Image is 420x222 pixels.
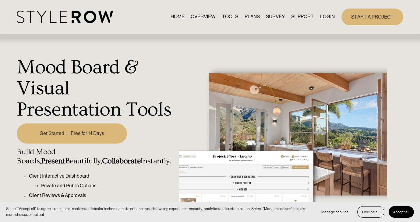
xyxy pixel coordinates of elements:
a: SURVEY [266,13,285,21]
h4: Build Mood Boards, Beautifully, Instantly. [17,147,176,166]
p: Private and Public Options [41,182,176,189]
p: Client Interactive Dashboard [29,172,176,180]
a: START A PROJECT [341,9,403,25]
a: PLANS [245,13,260,21]
p: Select “Accept all” to agree to our use of cookies and similar technologies to enhance your brows... [6,206,311,218]
p: Client Reviews & Approvals [29,192,176,199]
a: LOGIN [320,13,335,21]
span: Manage cookies [321,210,348,214]
a: TOOLS [222,13,238,21]
h1: Mood Board & Visual Presentation Tools [17,57,176,120]
a: Get Started — Free for 14 Days [17,123,127,144]
span: SUPPORT [291,13,314,20]
a: HOME [171,13,185,21]
span: Decline all [362,210,379,214]
button: Manage cookies [317,206,353,218]
button: Decline all [357,206,384,218]
img: StyleRow [17,11,113,23]
strong: Collaborate [102,157,140,165]
button: Accept all [389,206,414,218]
span: Accept all [393,210,409,214]
a: OVERVIEW [191,13,216,21]
a: folder dropdown [291,13,314,21]
strong: Present [41,157,65,165]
